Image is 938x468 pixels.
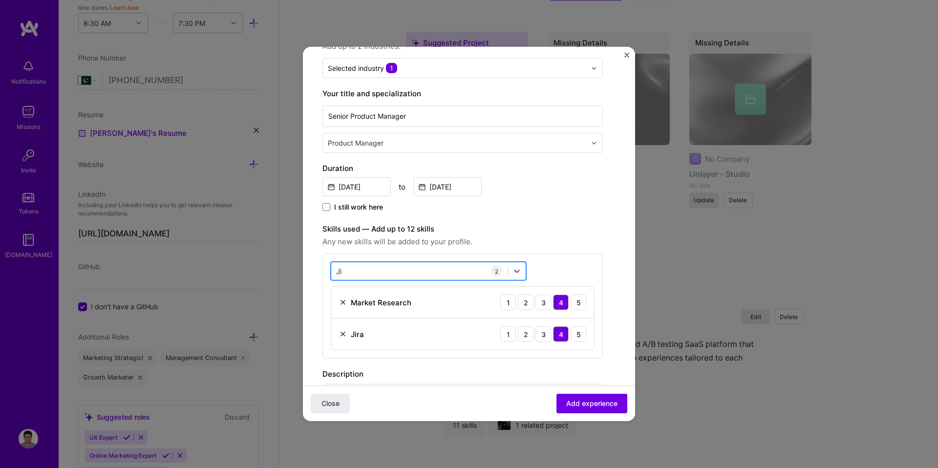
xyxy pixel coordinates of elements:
span: I still work here [334,202,383,212]
div: 2 [518,295,533,310]
label: Your title and specialization [322,88,603,100]
div: 5 [571,326,586,342]
div: 4 [553,326,569,342]
div: Selected industry [328,63,397,73]
span: Close [321,399,340,408]
button: Add experience [556,394,627,413]
button: Close [624,53,629,63]
span: 1 [386,63,397,73]
div: Market Research [351,297,411,307]
span: Add up to 2 industries. [322,41,603,52]
span: Add experience [566,399,618,408]
div: 1 [500,326,516,342]
div: 2 [491,266,502,277]
div: 3 [535,295,551,310]
div: 3 [535,326,551,342]
img: drop icon [591,65,597,71]
label: Description [322,369,363,379]
label: Duration [322,163,603,174]
div: 4 [553,295,569,310]
span: Any new skills will be added to your profile. [322,236,603,248]
img: Remove [339,298,347,306]
button: Close [311,394,350,413]
div: to [399,182,405,192]
input: Role name [322,106,603,127]
input: Date [322,177,391,196]
img: Remove [339,330,347,338]
div: 2 [518,326,533,342]
div: 5 [571,295,586,310]
img: drop icon [591,140,597,146]
input: Date [413,177,482,196]
div: 1 [500,295,516,310]
label: Skills used — Add up to 12 skills [322,223,603,235]
div: Jira [351,329,364,339]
